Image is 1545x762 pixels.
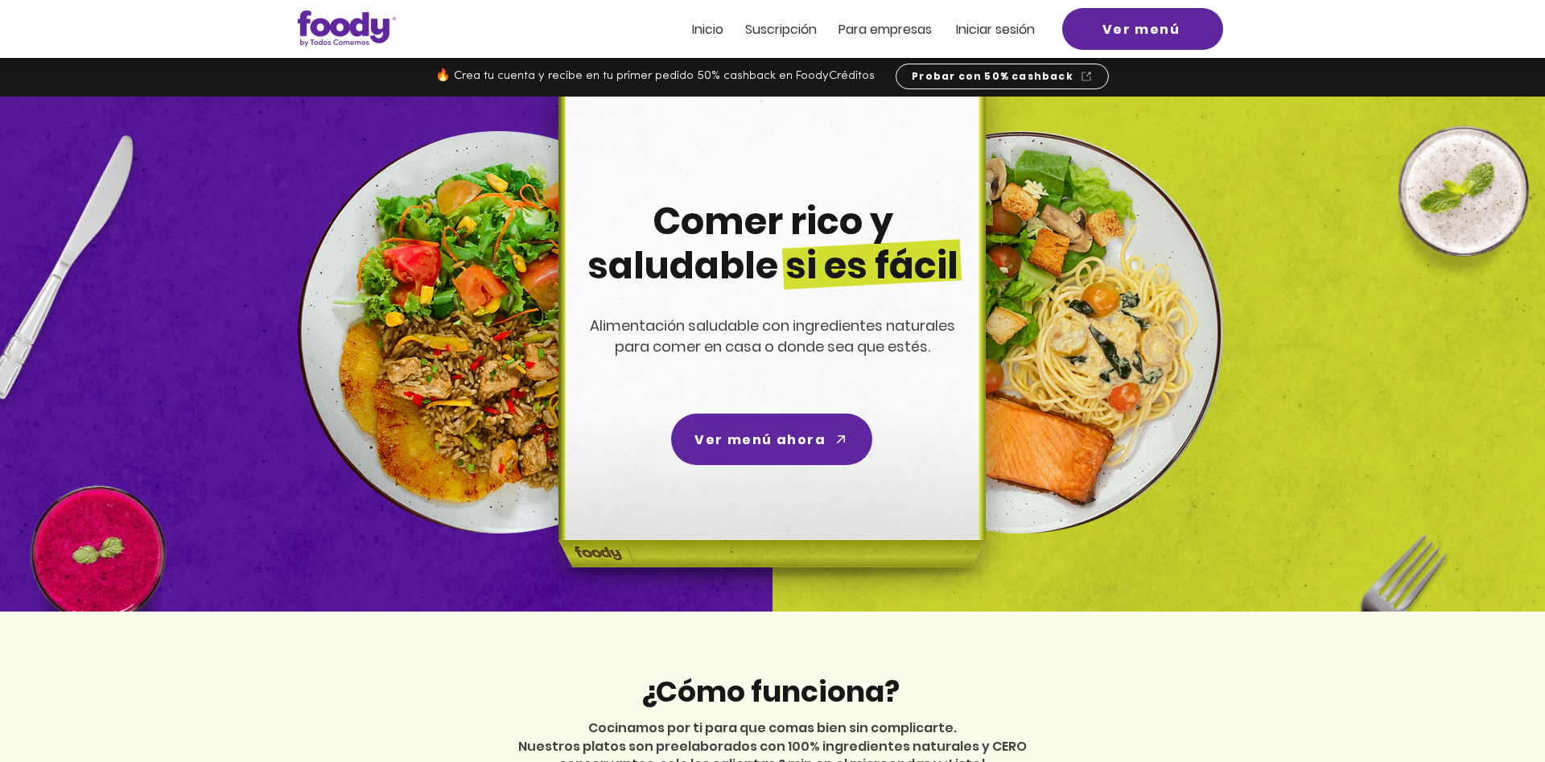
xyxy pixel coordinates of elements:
[298,131,700,533] img: left-dish-compress.png
[838,20,854,39] span: Pa
[692,20,723,39] span: Inicio
[694,430,826,450] span: Ver menú ahora
[745,20,817,39] span: Suscripción
[435,70,875,82] span: 🔥 Crea tu cuenta y recibe en tu primer pedido 50% cashback en FoodyCréditos
[671,414,872,465] a: Ver menú ahora
[896,64,1109,89] a: Probar con 50% cashback
[298,10,396,47] img: Logo_Foody V2.0.0 (3).png
[1062,8,1223,50] a: Ver menú
[854,20,932,39] span: ra empresas
[1102,19,1180,39] span: Ver menú
[956,20,1035,39] span: Iniciar sesión
[513,97,1025,612] img: headline-center-compress.png
[745,23,817,36] a: Suscripción
[641,671,900,712] span: ¿Cómo funciona?
[692,23,723,36] a: Inicio
[912,69,1073,84] span: Probar con 50% cashback
[838,23,932,36] a: Para empresas
[590,315,955,356] span: Alimentación saludable con ingredientes naturales para comer en casa o donde sea que estés.
[588,719,957,737] span: Cocinamos por ti para que comas bien sin complicarte.
[956,23,1035,36] a: Iniciar sesión
[587,196,958,291] span: Comer rico y saludable si es fácil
